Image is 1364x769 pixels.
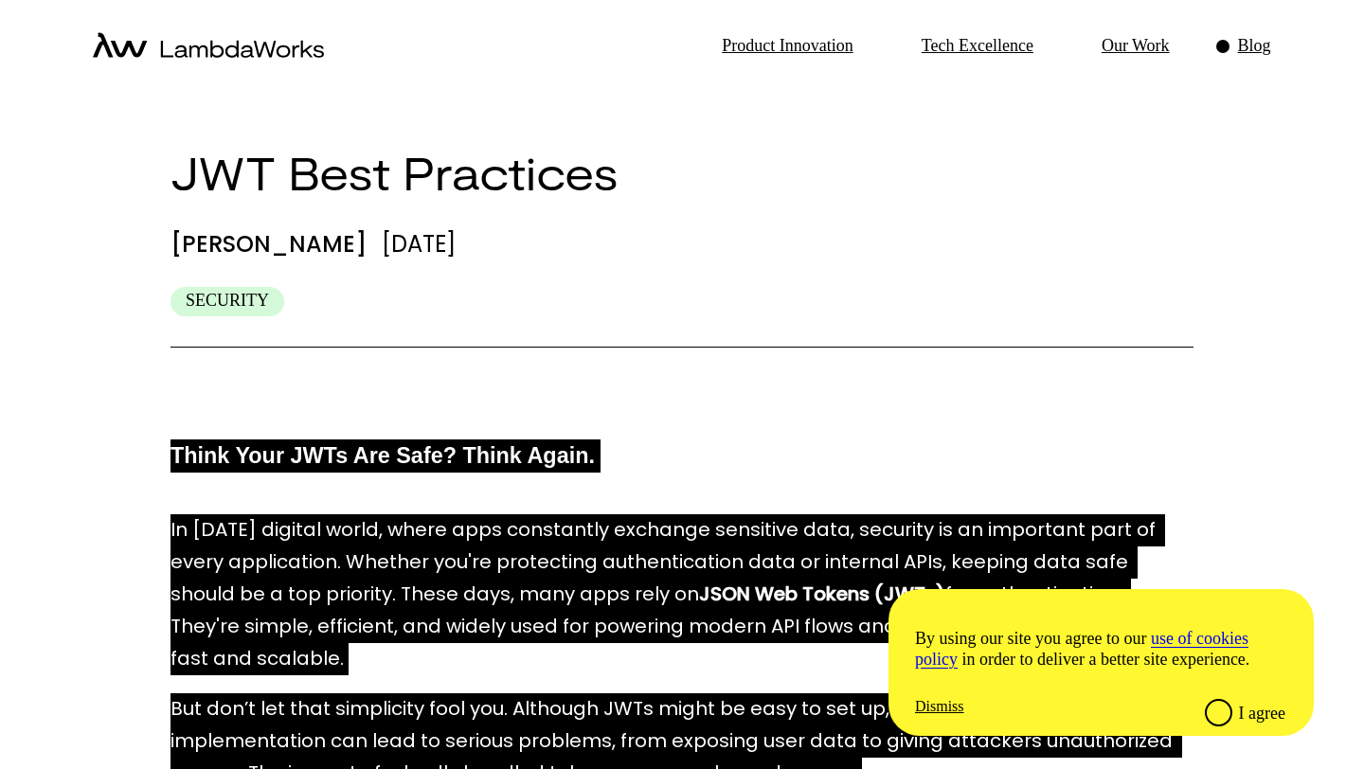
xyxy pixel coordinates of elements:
[170,146,1193,201] h1: JWT Best Practices
[722,35,852,57] p: Product Innovation
[1215,18,1271,74] a: Blog
[922,35,1033,57] p: Tech Excellence
[899,18,1033,74] a: Tech Excellence
[915,629,1248,669] a: /cookie-and-privacy-policy
[1102,35,1170,57] p: Our Work
[915,698,964,715] p: Dismiss
[93,32,324,62] a: home-icon
[1239,704,1285,724] div: I agree
[699,18,852,74] a: Product Innovation
[170,443,595,468] span: Think Your JWTs Are Safe? Think Again.
[1238,35,1271,57] p: Blog
[170,287,284,316] div: Security
[382,231,456,257] div: [DATE]
[170,516,1160,671] span: In [DATE] digital world, where apps constantly exchange sensitive data, security is an important ...
[170,231,367,257] div: [PERSON_NAME]
[915,629,1285,671] p: By using our site you agree to our in order to deliver a better site experience.
[1079,18,1170,74] a: Our Work
[699,581,945,607] strong: JSON Web Tokens (JWTs)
